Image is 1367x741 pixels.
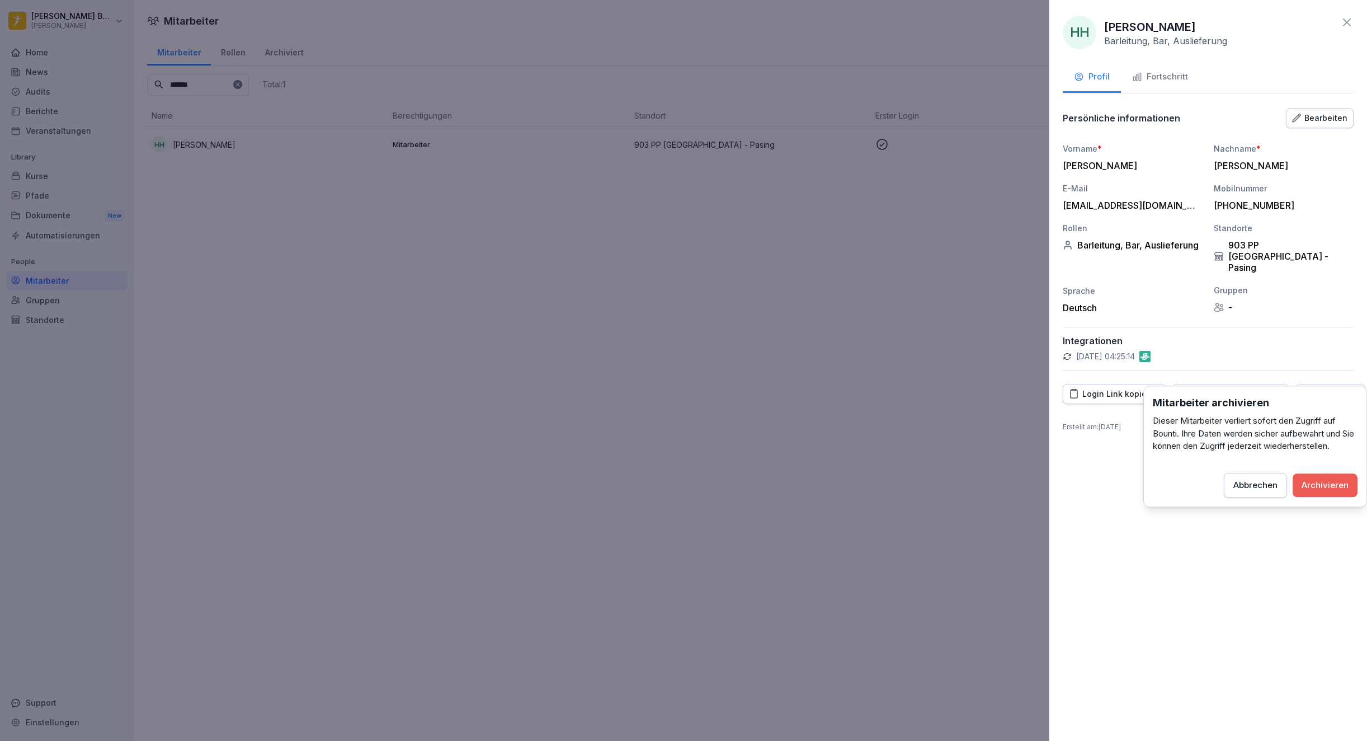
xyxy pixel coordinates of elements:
button: Profil [1063,63,1121,93]
div: Sprache [1063,285,1203,297]
p: Integrationen [1063,335,1354,346]
div: Nachname [1214,143,1354,154]
div: [PHONE_NUMBER] [1214,200,1348,211]
div: [PERSON_NAME] [1063,160,1197,171]
p: [PERSON_NAME] [1104,18,1196,35]
div: [EMAIL_ADDRESS][DOMAIN_NAME] [1063,200,1197,211]
button: Archivieren [1293,473,1357,497]
div: Gruppen [1214,284,1354,296]
button: Bearbeiten [1286,108,1354,128]
div: Profil [1074,71,1110,83]
div: Mobilnummer [1214,182,1354,194]
div: HH [1063,16,1096,49]
div: Fortschritt [1132,71,1188,83]
div: Rollen [1063,222,1203,234]
div: Archivieren [1302,479,1349,491]
button: Login Link kopieren [1063,384,1166,404]
h3: Mitarbeiter archivieren [1153,395,1357,410]
div: Vorname [1063,143,1203,154]
p: Erstellt am : [DATE] [1063,422,1354,432]
div: Login Link kopieren [1069,388,1159,400]
div: Deutsch [1063,302,1203,313]
img: gastromatic.png [1139,351,1151,362]
div: 903 PP [GEOGRAPHIC_DATA] - Pasing [1214,240,1354,273]
p: [DATE] 04:25:14 [1076,351,1135,362]
div: Bearbeiten [1292,112,1347,124]
div: [PERSON_NAME] [1214,160,1348,171]
div: - [1214,302,1354,313]
button: Sende Login-Link per SMS [1172,384,1289,404]
div: Abbrechen [1233,479,1278,491]
button: Abbrechen [1224,473,1287,498]
button: Fortschritt [1121,63,1199,93]
p: Dieser Mitarbeiter verliert sofort den Zugriff auf Bounti. Ihre Daten werden sicher aufbewahrt un... [1153,415,1357,453]
button: Archivieren [1295,384,1365,404]
p: Persönliche informationen [1063,112,1180,124]
div: E-Mail [1063,182,1203,194]
div: Standorte [1214,222,1354,234]
p: Barleitung, Bar, Auslieferung [1104,35,1227,46]
div: Barleitung, Bar, Auslieferung [1063,240,1203,251]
